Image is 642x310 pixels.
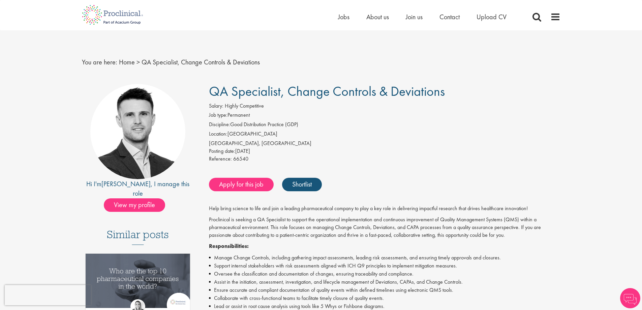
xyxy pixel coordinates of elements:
a: Join us [406,12,423,21]
span: View my profile [104,198,165,212]
img: Top 10 pharmaceutical companies in the world 2025 [86,254,190,308]
iframe: reCAPTCHA [5,285,91,305]
li: Support internal stakeholders with risk assessments aligned with ICH Q9 principles to implement m... [209,262,560,270]
span: > [136,58,140,66]
div: Hi I'm , I manage this role [82,179,194,198]
a: [PERSON_NAME] [101,179,151,188]
label: Reference: [209,155,232,163]
p: Proclinical is seeking a QA Specialist to support the operational implementation and continuous i... [209,216,560,239]
a: Upload CV [477,12,507,21]
img: imeage of recruiter Joshua Godden [90,84,185,179]
a: Shortlist [282,178,322,191]
a: View my profile [104,200,172,208]
label: Location: [209,130,227,138]
li: Permanent [209,111,560,121]
div: [GEOGRAPHIC_DATA], [GEOGRAPHIC_DATA] [209,140,560,147]
a: Apply for this job [209,178,274,191]
span: QA Specialist, Change Controls & Deviations [209,83,445,100]
label: Job type: [209,111,227,119]
strong: Responsibilities: [209,243,249,250]
li: Ensure accurate and compliant documentation of quality events within defined timelines using elec... [209,286,560,294]
li: Assist in the initiation, assessment, investigation, and lifecycle management of Deviations, CAPA... [209,278,560,286]
h3: Similar posts [107,229,169,245]
li: [GEOGRAPHIC_DATA] [209,130,560,140]
li: Manage Change Controls, including gathering impact assessments, leading risk assessments, and ens... [209,254,560,262]
a: breadcrumb link [119,58,135,66]
p: Help bring science to life and join a leading pharmaceutical company to play a key role in delive... [209,205,560,213]
a: About us [366,12,389,21]
span: QA Specialist, Change Controls & Deviations [142,58,260,66]
li: Collaborate with cross-functional teams to facilitate timely closure of quality events. [209,294,560,302]
a: Jobs [338,12,349,21]
a: Contact [439,12,460,21]
span: Highly Competitive [225,102,264,109]
span: You are here: [82,58,117,66]
li: Good Distribution Practice (GDP) [209,121,560,130]
label: Salary: [209,102,223,110]
div: [DATE] [209,147,560,155]
label: Discipline: [209,121,230,129]
span: Posting date: [209,147,235,154]
img: Chatbot [620,288,640,308]
span: 66540 [233,155,248,162]
li: Oversee the classification and documentation of changes, ensuring traceability and compliance. [209,270,560,278]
